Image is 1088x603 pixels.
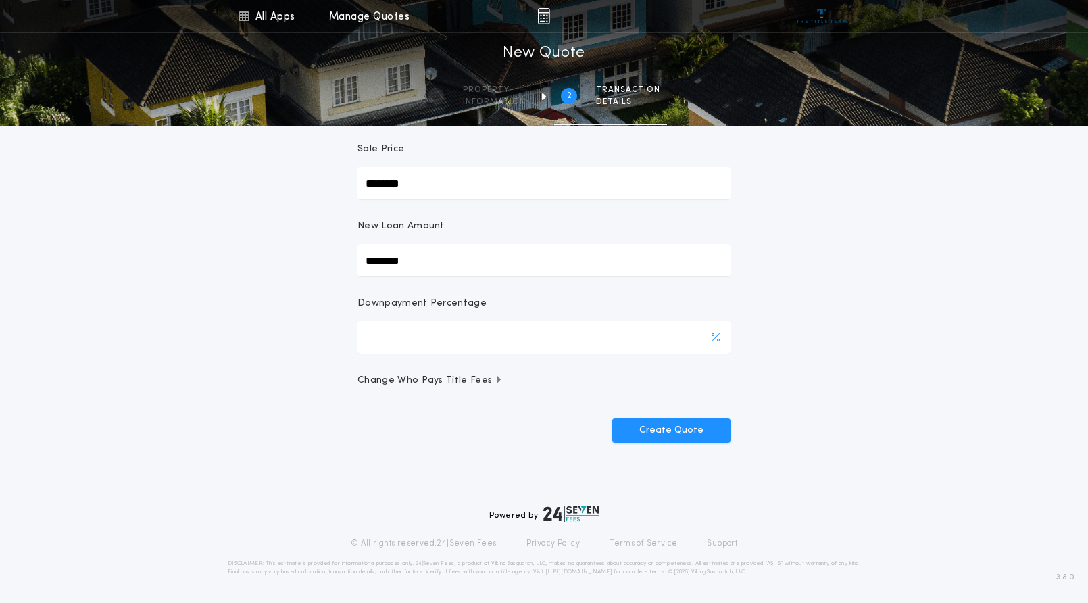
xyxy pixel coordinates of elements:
input: New Loan Amount [357,244,731,276]
button: Change Who Pays Title Fees [357,374,731,387]
img: img [537,8,550,24]
h2: 2 [567,91,572,101]
a: Support [707,538,737,549]
p: Downpayment Percentage [357,297,487,310]
a: Terms of Service [610,538,677,549]
span: Change Who Pays Title Fees [357,374,503,387]
span: 3.8.0 [1056,571,1074,583]
span: Property [463,85,526,95]
h1: New Quote [503,43,585,64]
input: Downpayment Percentage [357,321,731,354]
p: © All rights reserved. 24|Seven Fees [351,538,497,549]
p: DISCLAIMER: This estimate is provided for informational purposes only. 24|Seven Fees, a product o... [228,560,860,576]
input: Sale Price [357,167,731,199]
a: Privacy Policy [526,538,580,549]
a: [URL][DOMAIN_NAME] [545,569,612,575]
p: Sale Price [357,143,404,156]
span: information [463,97,526,107]
img: logo [543,506,599,522]
span: details [596,97,660,107]
div: Powered by [489,506,599,522]
img: vs-icon [797,9,847,23]
p: New Loan Amount [357,220,445,233]
button: Create Quote [612,418,731,443]
span: Transaction [596,85,660,95]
